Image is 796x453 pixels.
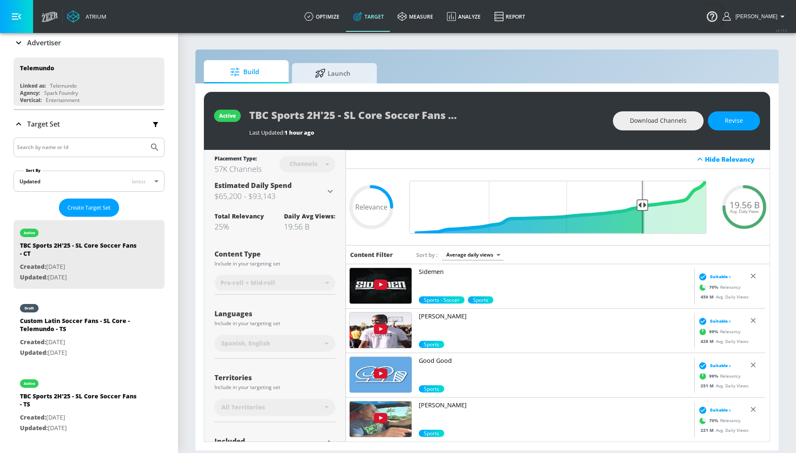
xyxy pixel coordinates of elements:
div: Estimated Daily Spend$65,200 - $93,143 [214,181,335,202]
p: Good Good [419,356,691,365]
div: Suitable › [696,317,731,326]
p: [DATE] [20,348,139,358]
div: Agency: [20,89,40,97]
span: Sports [468,296,493,304]
div: Content Type [214,251,335,257]
div: Total Relevancy [214,212,264,220]
span: 99 % [709,373,720,379]
div: Advertiser [14,31,164,55]
img: UUh8f8vssLddD2PbnU3Ag_Bw [350,401,412,437]
a: Report [487,1,532,32]
button: Revise [708,111,760,130]
div: active [24,231,35,235]
div: Included [214,438,323,445]
span: Created: [20,413,46,421]
span: 70 % [709,417,720,424]
div: Spanish, English [214,335,335,352]
button: Create Target Set [59,199,119,217]
span: 428 M [701,338,716,344]
div: Avg. Daily Views [696,338,749,345]
p: [PERSON_NAME] [419,401,691,409]
div: Custom Latin Soccer Fans - SL Core - Telemundo - TS [20,317,139,337]
div: Include in your targeting set [214,385,335,390]
span: Build [212,62,277,82]
div: Relevancy [696,326,740,338]
div: Avg. Daily Views [696,427,749,434]
img: UUkNB_lQah9MLniBLlk97iBw [350,312,412,348]
div: Placement Type: [214,155,262,164]
span: Sports [419,341,444,348]
div: Suitable › [696,273,731,281]
div: Last Updated: [249,129,604,136]
div: All Territories [214,399,335,416]
div: Include in your targeting set [214,321,335,326]
span: 19.56 B [729,201,760,210]
p: [DATE] [20,412,139,423]
div: Vertical: [20,97,42,104]
button: Open Resource Center [700,4,724,28]
span: Launch [301,63,365,83]
div: Atrium [82,13,106,20]
div: Avg. Daily Views [696,294,749,300]
span: 251 M [701,383,716,389]
p: Sidemen [419,268,691,276]
p: [DATE] [20,337,139,348]
a: Analyze [440,1,487,32]
span: Created: [20,338,46,346]
span: Suitable › [710,362,731,369]
div: activeTBC Sports 2H'25 - SL Core Soccer Fans - CTCreated:[DATE]Updated:[DATE] [14,220,164,289]
div: Relevancy [696,414,740,427]
p: [DATE] [20,262,139,272]
div: Relevancy [696,370,740,383]
span: All Territories [221,403,265,412]
span: 1 hour ago [284,129,314,136]
div: 70.0% [419,296,465,304]
input: Final Threshold [405,181,711,234]
h3: $65,200 - $93,143 [214,190,325,202]
img: UUfi-mPMOmche6WI-jkvnGXw [350,357,412,392]
button: Download Channels [613,111,704,130]
span: Created: [20,262,46,271]
p: [DATE] [20,272,139,283]
div: Suitable › [696,406,731,414]
span: Estimated Daily Spend [214,181,292,190]
span: login as: lekhraj.bhadava@zefr.com [732,14,777,19]
span: Relevance [355,204,387,210]
span: Updated: [20,424,48,432]
div: Relevancy [696,281,740,294]
span: Sports [419,385,444,392]
div: Updated [19,178,40,185]
span: Avg. Daily Views [730,209,759,213]
div: Suitable › [696,362,731,370]
div: TelemundoLinked as:TelemundoAgency:Spark FoundryVertical:Entertainment [14,58,164,106]
div: Languages [214,310,335,317]
span: Suitable › [710,318,731,324]
div: Hide Relevancy [705,155,765,163]
a: Sidemen [419,268,691,296]
span: Create Target Set [67,203,111,213]
div: Telemundo [50,82,77,89]
img: UUDogdKl7t7NHzQ95aEwkdMw [350,268,412,304]
div: Linked as: [20,82,46,89]
button: [PERSON_NAME] [723,11,788,22]
div: 57K Channels [214,164,262,174]
span: Pre-roll + Mid-roll [220,279,275,287]
div: Daily Avg Views: [284,212,335,220]
div: TBC Sports 2H'25 - SL Core Soccer Fans - CT [20,241,139,262]
span: latest [132,178,146,185]
input: Search by name or Id [17,142,145,153]
div: Entertainment [46,97,80,104]
div: Channels [285,160,322,167]
div: Avg. Daily Views [696,383,749,389]
span: Updated: [20,348,48,356]
div: draftCustom Latin Soccer Fans - SL Core - Telemundo - TSCreated:[DATE]Updated:[DATE] [14,296,164,364]
div: 99.0% [419,385,444,392]
label: Sort By [24,168,42,173]
a: [PERSON_NAME] [419,401,691,430]
span: Suitable › [710,273,731,280]
div: active [24,381,35,386]
span: 221 M [701,427,716,433]
span: 450 M [701,294,716,300]
div: Territories [214,374,335,381]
